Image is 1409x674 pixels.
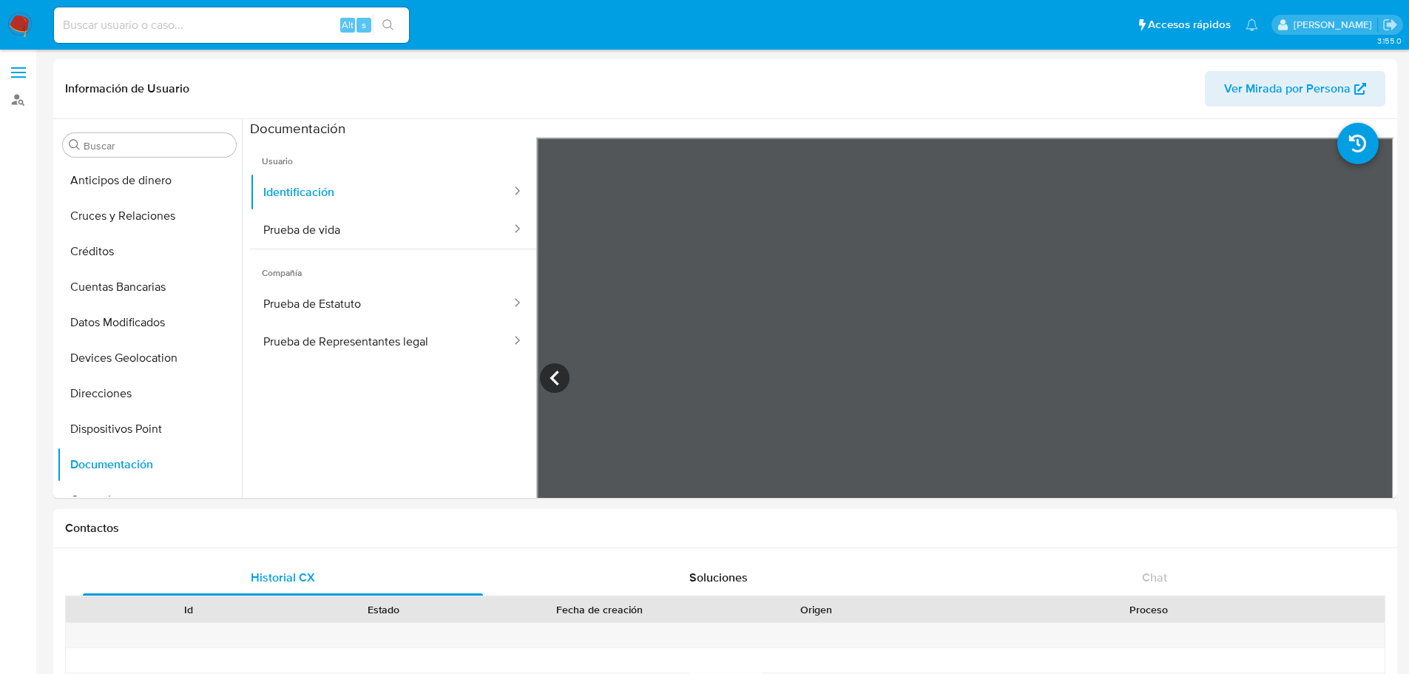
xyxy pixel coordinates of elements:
[924,602,1374,617] div: Proceso
[65,521,1385,536] h1: Contactos
[57,411,242,447] button: Dispositivos Point
[689,569,748,586] span: Soluciones
[1148,17,1231,33] span: Accesos rápidos
[1246,18,1258,31] a: Notificaciones
[57,305,242,340] button: Datos Modificados
[373,15,403,36] button: search-icon
[57,163,242,198] button: Anticipos de dinero
[342,18,354,32] span: Alt
[54,16,409,35] input: Buscar usuario o caso...
[69,139,81,151] button: Buscar
[297,602,470,617] div: Estado
[362,18,366,32] span: s
[1294,18,1377,32] p: federico.dibella@mercadolibre.com
[1382,17,1398,33] a: Salir
[57,482,242,518] button: General
[1142,569,1167,586] span: Chat
[491,602,709,617] div: Fecha de creación
[57,376,242,411] button: Direcciones
[57,340,242,376] button: Devices Geolocation
[729,602,903,617] div: Origen
[57,234,242,269] button: Créditos
[57,269,242,305] button: Cuentas Bancarias
[1224,71,1351,107] span: Ver Mirada por Persona
[65,81,189,96] h1: Información de Usuario
[102,602,276,617] div: Id
[57,198,242,234] button: Cruces y Relaciones
[57,447,242,482] button: Documentación
[1205,71,1385,107] button: Ver Mirada por Persona
[251,569,315,586] span: Historial CX
[84,139,230,152] input: Buscar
